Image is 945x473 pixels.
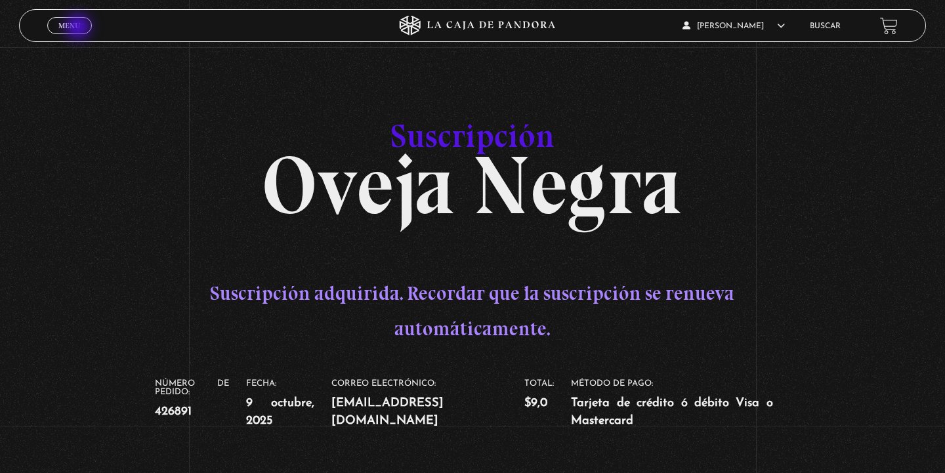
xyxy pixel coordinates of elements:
span: Cerrar [54,33,85,42]
a: View your shopping cart [880,17,898,35]
h1: Oveja Negra [155,94,790,210]
li: Total: [524,379,571,412]
span: Menu [58,22,80,30]
li: Método de pago: [571,379,789,430]
strong: 9 octubre, 2025 [246,394,314,430]
span: [PERSON_NAME] [682,22,785,30]
span: Suscripción [390,116,555,155]
p: Suscripción adquirida. Recordar que la suscripción se renueva automáticamente. [155,276,790,346]
li: Número de pedido: [155,379,246,421]
li: Correo electrónico: [331,379,525,430]
strong: 426891 [155,403,229,421]
li: Fecha: [246,379,331,430]
span: $ [524,397,531,409]
a: Buscar [810,22,841,30]
strong: [EMAIL_ADDRESS][DOMAIN_NAME] [331,394,508,430]
strong: Tarjeta de crédito ó débito Visa o Mastercard [571,394,772,430]
bdi: 9,0 [524,397,547,409]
